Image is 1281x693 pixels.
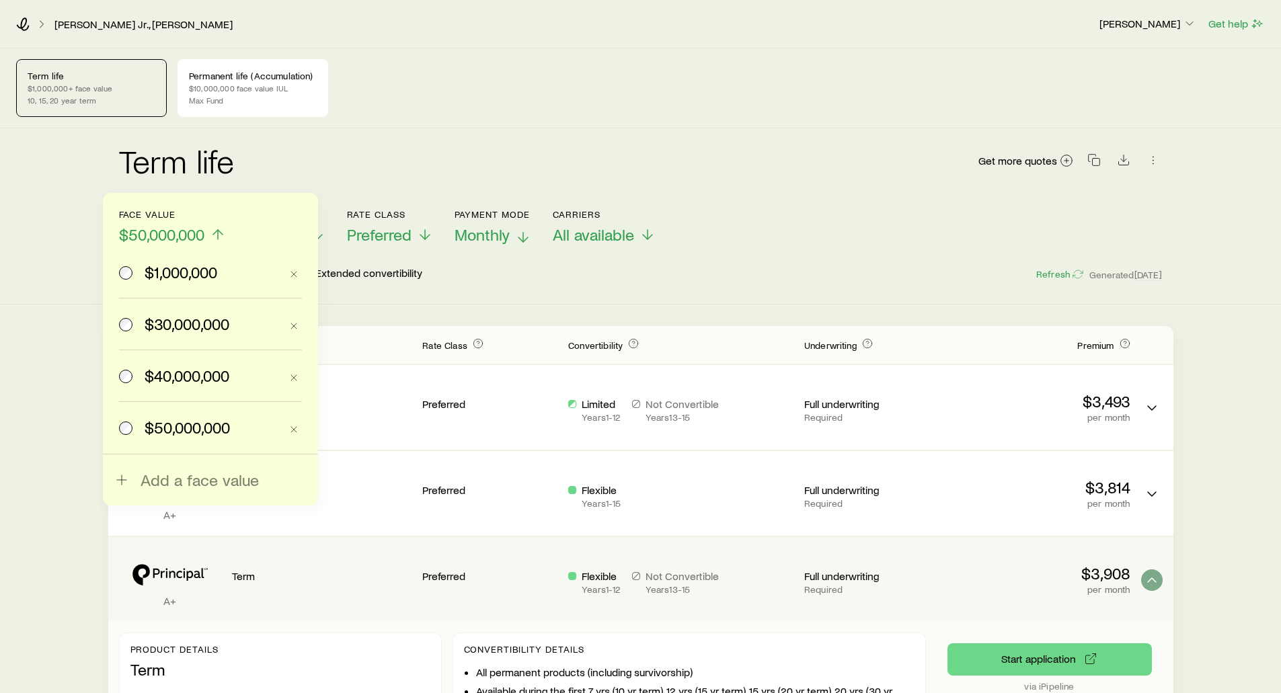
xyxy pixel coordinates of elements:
[646,397,719,411] p: Not Convertible
[119,145,235,177] h2: Term life
[455,225,510,244] span: Monthly
[130,644,430,655] p: Product details
[804,339,857,351] span: Underwriting
[553,209,656,245] button: CarriersAll available
[950,498,1130,509] p: per month
[582,584,621,595] p: Years 1 - 12
[189,83,317,93] p: $10,000,000 face value IUL
[582,412,621,423] p: Years 1 - 12
[130,660,430,679] p: Term
[455,209,531,245] button: Payment ModeMonthly
[646,569,719,583] p: Not Convertible
[950,584,1130,595] p: per month
[119,508,221,522] p: A+
[950,392,1130,411] p: $3,493
[315,266,422,282] p: Extended convertibility
[1036,268,1084,281] button: Refresh
[1099,16,1197,32] button: [PERSON_NAME]
[582,569,621,583] p: Flexible
[347,209,433,220] p: Rate Class
[1089,269,1162,281] span: Generated
[232,569,412,583] p: Term
[582,498,621,509] p: Years 1 - 15
[804,412,939,423] p: Required
[804,584,939,595] p: Required
[804,397,939,411] p: Full underwriting
[1114,156,1133,169] a: Download CSV
[646,584,719,595] p: Years 13 - 15
[950,412,1130,423] p: per month
[1134,269,1163,281] span: [DATE]
[422,339,467,351] span: Rate Class
[804,483,939,497] p: Full underwriting
[178,59,328,117] a: Permanent life (Accumulation)$10,000,000 face value IULMax Fund
[464,644,915,655] p: Convertibility Details
[978,155,1057,166] span: Get more quotes
[189,71,317,81] p: Permanent life (Accumulation)
[54,18,233,31] a: [PERSON_NAME] Jr., [PERSON_NAME]
[476,665,915,679] li: All permanent products (including survivorship)
[1208,16,1265,32] button: Get help
[1099,17,1196,30] p: [PERSON_NAME]
[28,71,155,81] p: Term life
[347,209,433,245] button: Rate ClassPreferred
[422,483,557,497] p: Preferred
[119,209,226,245] button: Face value$50,000,000
[28,83,155,93] p: $1,000,000+ face value
[232,397,412,411] p: Promise Term
[553,209,656,220] p: Carriers
[553,225,634,244] span: All available
[119,225,204,244] span: $50,000,000
[568,339,623,351] span: Convertibility
[582,483,621,497] p: Flexible
[422,397,557,411] p: Preferred
[119,594,221,608] p: A+
[455,209,531,220] p: Payment Mode
[189,95,317,106] p: Max Fund
[16,59,167,117] a: Term life$1,000,000+ face value10, 15, 20 year term
[947,643,1152,676] button: via iPipeline
[804,498,939,509] p: Required
[646,412,719,423] p: Years 13 - 15
[347,225,412,244] span: Preferred
[119,209,226,220] p: Face value
[947,681,1152,692] p: via iPipeline
[232,483,412,497] p: Term Essential
[804,569,939,583] p: Full underwriting
[422,569,557,583] p: Preferred
[978,153,1074,169] a: Get more quotes
[28,95,155,106] p: 10, 15, 20 year term
[1077,339,1114,351] span: Premium
[950,564,1130,583] p: $3,908
[582,397,621,411] p: Limited
[950,478,1130,497] p: $3,814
